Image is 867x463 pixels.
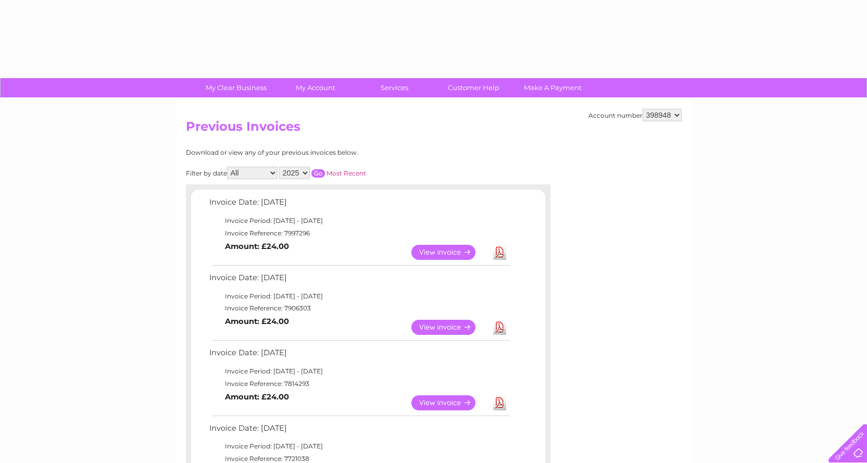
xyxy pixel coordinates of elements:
[186,167,459,179] div: Filter by date
[351,78,437,97] a: Services
[186,119,682,139] h2: Previous Invoices
[207,440,511,453] td: Invoice Period: [DATE] - [DATE]
[207,378,511,390] td: Invoice Reference: 7814293
[207,215,511,227] td: Invoice Period: [DATE] - [DATE]
[207,290,511,303] td: Invoice Period: [DATE] - [DATE]
[225,317,289,326] b: Amount: £24.00
[225,242,289,251] b: Amount: £24.00
[207,302,511,315] td: Invoice Reference: 7906303
[411,395,488,410] a: View
[411,245,488,260] a: View
[207,421,511,441] td: Invoice Date: [DATE]
[411,320,488,335] a: View
[493,395,506,410] a: Download
[207,195,511,215] td: Invoice Date: [DATE]
[510,78,596,97] a: Make A Payment
[225,392,289,402] b: Amount: £24.00
[272,78,358,97] a: My Account
[207,346,511,365] td: Invoice Date: [DATE]
[186,149,459,156] div: Download or view any of your previous invoices below.
[207,365,511,378] td: Invoice Period: [DATE] - [DATE]
[493,320,506,335] a: Download
[207,271,511,290] td: Invoice Date: [DATE]
[588,109,682,121] div: Account number
[493,245,506,260] a: Download
[326,169,366,177] a: Most Recent
[193,78,279,97] a: My Clear Business
[207,227,511,240] td: Invoice Reference: 7997296
[431,78,517,97] a: Customer Help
